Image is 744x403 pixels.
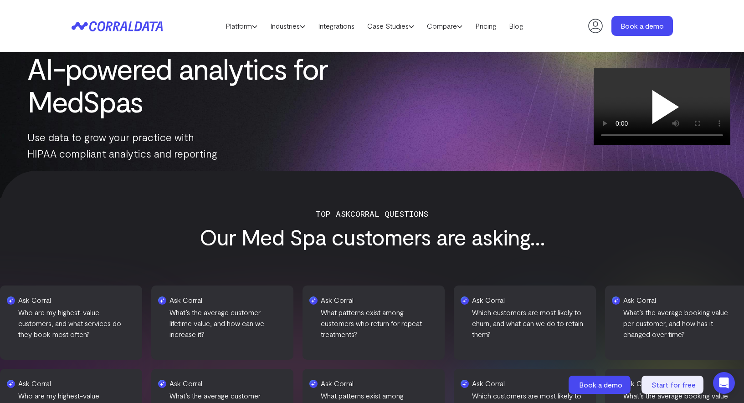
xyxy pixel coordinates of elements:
[319,295,434,306] h4: Ask Corral
[17,295,132,306] h4: Ask Corral
[76,224,668,249] h3: Our Med Spa customers are asking...
[594,68,730,145] button: Play video
[27,52,349,117] h1: AI-powered analytics for MedSpas
[264,19,312,33] a: Industries
[482,378,597,389] h4: Ask Corral
[17,307,132,340] p: Who are my highest-value customers, and what services do they book most often?
[29,378,144,389] h4: Ask Corral
[611,16,673,36] a: Book a demo
[180,378,295,389] h4: Ask Corral
[471,307,585,340] p: Which customers are most likely to churn, and what can we do to retain them?
[503,19,529,33] a: Blog
[652,380,696,389] span: Start for free
[219,19,264,33] a: Platform
[168,307,283,340] p: What’s the average customer lifetime value, and how can we increase it?
[168,295,283,306] h4: Ask Corral
[622,295,737,306] h4: Ask Corral
[27,129,349,162] p: Use data to grow your practice with HIPAA compliant analytics and reporting
[331,378,446,389] h4: Ask Corral
[641,376,705,394] a: Start for free
[319,307,434,340] p: What patterns exist among customers who return for repeat treatments?
[312,19,361,33] a: Integrations
[76,207,668,220] p: Top ASKCorral Questions
[421,19,469,33] a: Compare
[622,307,737,340] p: What’s the average booking value per customer, and how has it changed over time?
[569,376,632,394] a: Book a demo
[713,372,735,394] div: Open Intercom Messenger
[361,19,421,33] a: Case Studies
[471,295,585,306] h4: Ask Corral
[469,19,503,33] a: Pricing
[579,380,622,389] span: Book a demo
